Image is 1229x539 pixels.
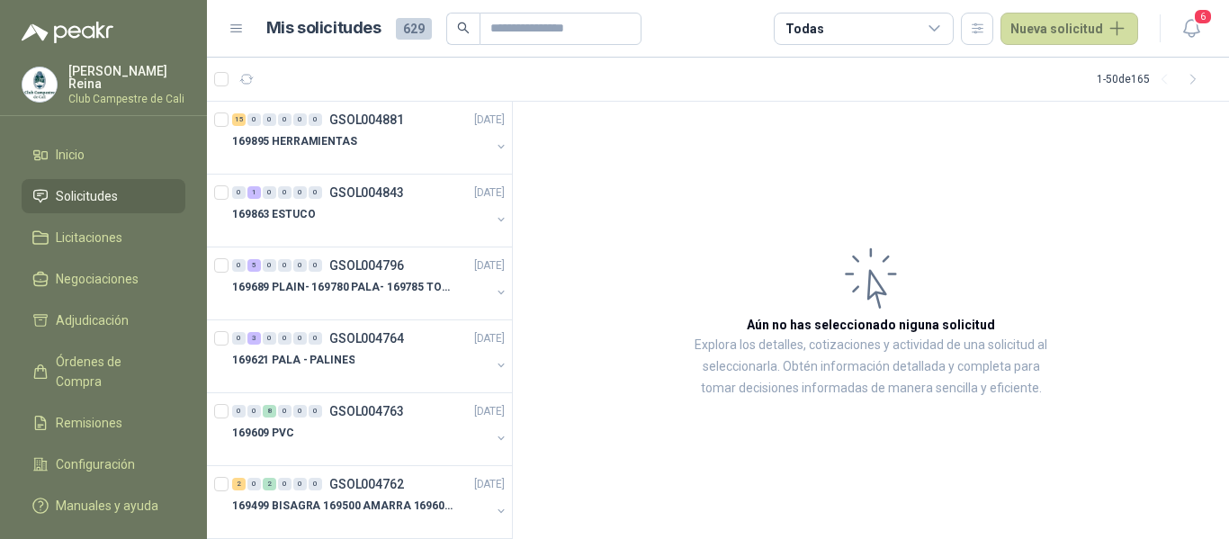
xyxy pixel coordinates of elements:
[474,184,505,202] p: [DATE]
[329,478,404,490] p: GSOL004762
[247,332,261,345] div: 3
[68,94,185,104] p: Club Campestre de Cali
[474,476,505,493] p: [DATE]
[293,113,307,126] div: 0
[232,206,315,223] p: 169863 ESTUCO
[309,478,322,490] div: 0
[309,332,322,345] div: 0
[329,113,404,126] p: GSOL004881
[22,179,185,213] a: Solicitudes
[22,220,185,255] a: Licitaciones
[329,405,404,418] p: GSOL004763
[232,182,508,239] a: 0 1 0 0 0 0 GSOL004843[DATE] 169863 ESTUCO
[278,186,292,199] div: 0
[474,403,505,420] p: [DATE]
[22,22,113,43] img: Logo peakr
[232,473,508,531] a: 2 0 2 0 0 0 GSOL004762[DATE] 169499 BISAGRA 169500 AMARRA 169601 BUJ 169617 CER
[263,186,276,199] div: 0
[747,315,995,335] h3: Aún no has seleccionado niguna solicitud
[232,328,508,385] a: 0 3 0 0 0 0 GSOL004764[DATE] 169621 PALA - PALINES
[785,19,823,39] div: Todas
[22,489,185,523] a: Manuales y ayuda
[56,310,129,330] span: Adjudicación
[693,335,1049,400] p: Explora los detalles, cotizaciones y actividad de una solicitud al seleccionarla. Obtén informaci...
[232,400,508,458] a: 0 0 8 0 0 0 GSOL004763[DATE] 169609 PVC
[56,269,139,289] span: Negociaciones
[474,330,505,347] p: [DATE]
[232,255,508,312] a: 0 5 0 0 0 0 GSOL004796[DATE] 169689 PLAIN- 169780 PALA- 169785 TORNILL 169796 C
[278,405,292,418] div: 0
[232,352,354,369] p: 169621 PALA - PALINES
[232,332,246,345] div: 0
[293,405,307,418] div: 0
[247,259,261,272] div: 5
[56,496,158,516] span: Manuales y ayuda
[278,332,292,345] div: 0
[329,259,404,272] p: GSOL004796
[293,478,307,490] div: 0
[56,413,122,433] span: Remisiones
[1175,13,1207,45] button: 6
[263,113,276,126] div: 0
[22,67,57,102] img: Company Logo
[309,405,322,418] div: 0
[247,405,261,418] div: 0
[263,332,276,345] div: 0
[247,186,261,199] div: 1
[232,186,246,199] div: 0
[22,345,185,399] a: Órdenes de Compra
[263,405,276,418] div: 8
[309,113,322,126] div: 0
[293,186,307,199] div: 0
[247,113,261,126] div: 0
[293,259,307,272] div: 0
[396,18,432,40] span: 629
[56,228,122,247] span: Licitaciones
[293,332,307,345] div: 0
[266,15,381,41] h1: Mis solicitudes
[278,478,292,490] div: 0
[232,113,246,126] div: 15
[56,352,168,391] span: Órdenes de Compra
[232,498,456,515] p: 169499 BISAGRA 169500 AMARRA 169601 BUJ 169617 CER
[329,186,404,199] p: GSOL004843
[1000,13,1138,45] button: Nueva solicitud
[232,405,246,418] div: 0
[56,454,135,474] span: Configuración
[1193,8,1213,25] span: 6
[474,257,505,274] p: [DATE]
[263,478,276,490] div: 2
[309,186,322,199] div: 0
[278,259,292,272] div: 0
[232,425,294,442] p: 169609 PVC
[22,262,185,296] a: Negociaciones
[232,259,246,272] div: 0
[22,138,185,172] a: Inicio
[278,113,292,126] div: 0
[457,22,470,34] span: search
[22,406,185,440] a: Remisiones
[22,447,185,481] a: Configuración
[474,112,505,129] p: [DATE]
[232,478,246,490] div: 2
[232,133,357,150] p: 169895 HERRAMIENTAS
[232,109,508,166] a: 15 0 0 0 0 0 GSOL004881[DATE] 169895 HERRAMIENTAS
[329,332,404,345] p: GSOL004764
[22,303,185,337] a: Adjudicación
[263,259,276,272] div: 0
[232,279,456,296] p: 169689 PLAIN- 169780 PALA- 169785 TORNILL 169796 C
[68,65,185,90] p: [PERSON_NAME] Reina
[247,478,261,490] div: 0
[56,145,85,165] span: Inicio
[309,259,322,272] div: 0
[1097,65,1207,94] div: 1 - 50 de 165
[56,186,118,206] span: Solicitudes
